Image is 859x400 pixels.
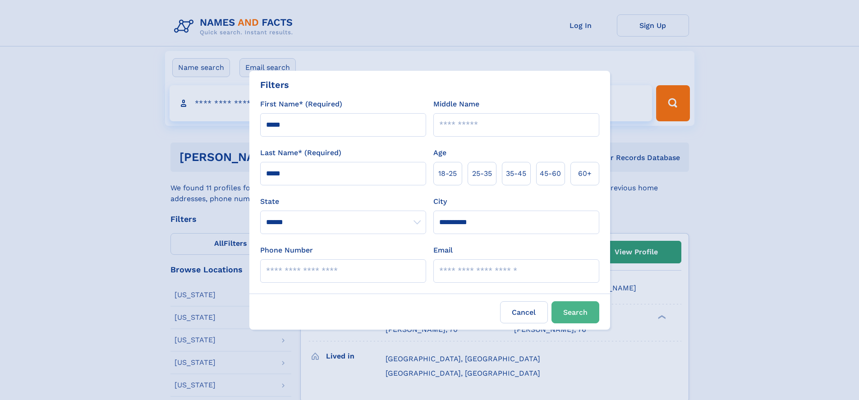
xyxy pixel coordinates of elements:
[433,245,453,256] label: Email
[260,245,313,256] label: Phone Number
[260,147,341,158] label: Last Name* (Required)
[551,301,599,323] button: Search
[472,168,492,179] span: 25‑35
[433,99,479,110] label: Middle Name
[578,168,592,179] span: 60+
[433,196,447,207] label: City
[260,78,289,92] div: Filters
[433,147,446,158] label: Age
[438,168,457,179] span: 18‑25
[500,301,548,323] label: Cancel
[260,196,426,207] label: State
[260,99,342,110] label: First Name* (Required)
[506,168,526,179] span: 35‑45
[540,168,561,179] span: 45‑60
